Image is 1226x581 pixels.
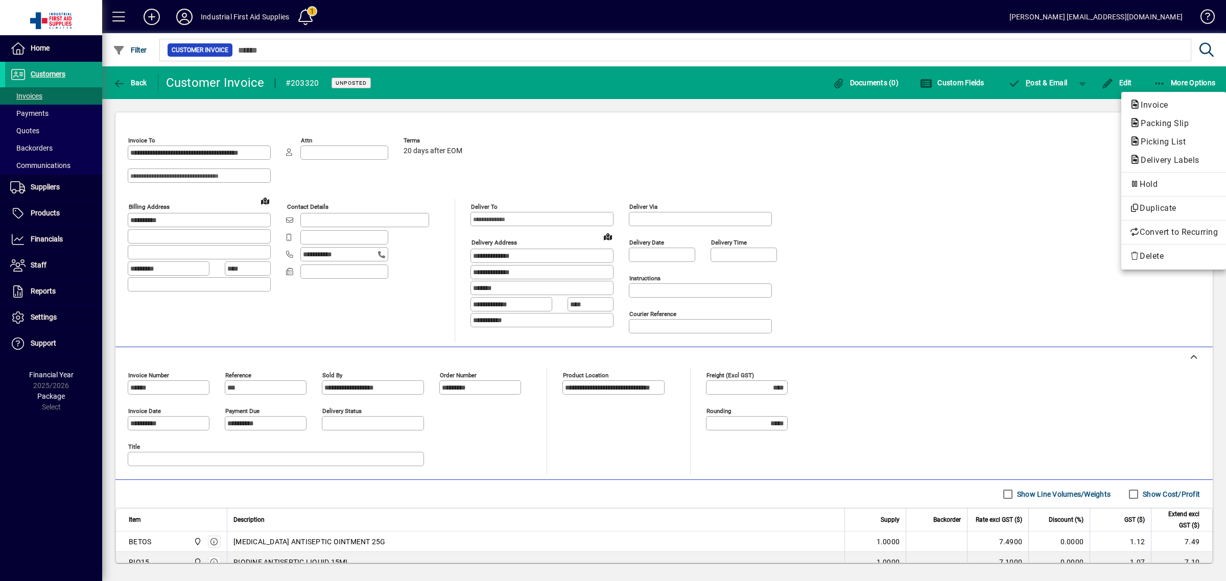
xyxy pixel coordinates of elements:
[1129,202,1218,214] span: Duplicate
[1129,226,1218,238] span: Convert to Recurring
[1129,250,1218,262] span: Delete
[1129,137,1191,147] span: Picking List
[1129,118,1194,128] span: Packing Slip
[1129,178,1218,190] span: Hold
[1129,100,1173,110] span: Invoice
[1129,155,1205,165] span: Delivery Labels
